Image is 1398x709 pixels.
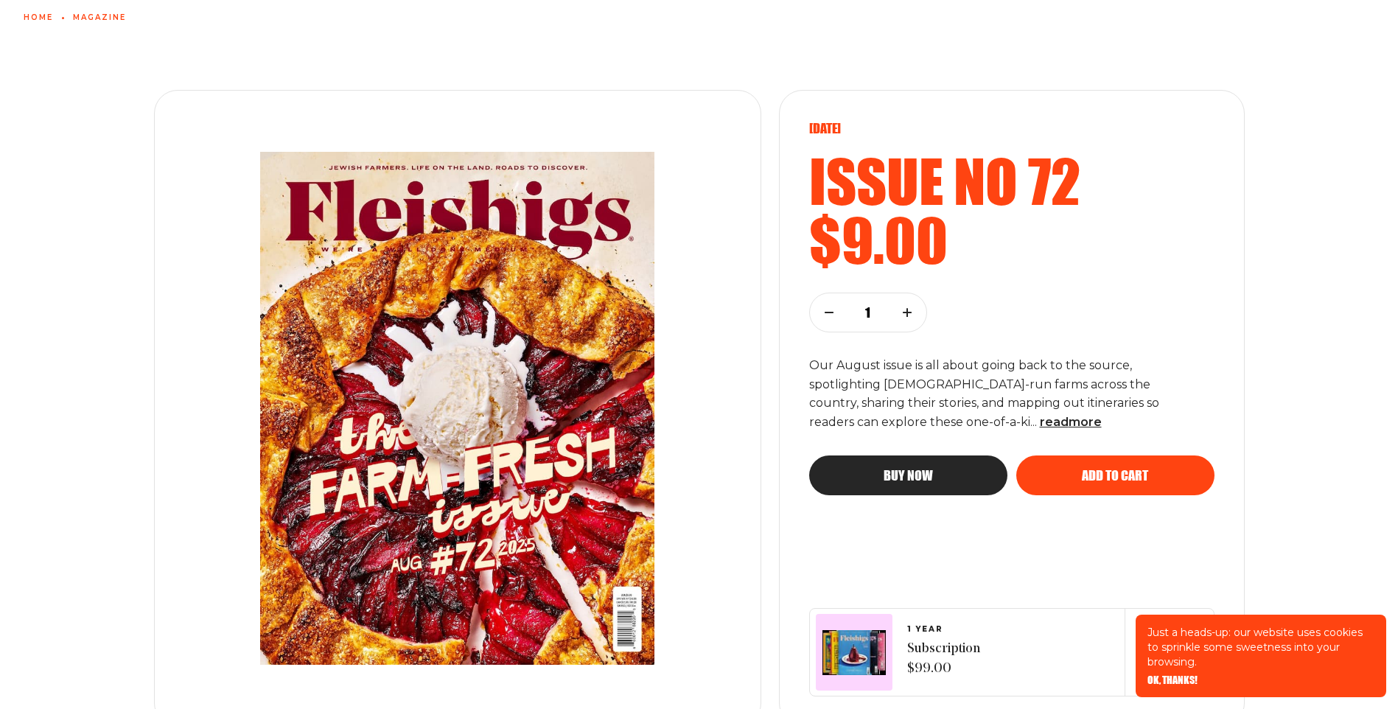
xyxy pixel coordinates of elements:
[1147,625,1374,669] p: Just a heads-up: our website uses cookies to sprinkle some sweetness into your browsing.
[907,625,980,634] span: 1 YEAR
[809,356,1189,433] p: Our August issue is all about going back to the source, spotlighting [DEMOGRAPHIC_DATA]-run farms...
[822,630,886,675] img: Magazines image
[206,122,709,694] img: Issue number 72
[859,304,878,321] p: 1
[809,455,1007,495] button: Buy now
[1016,455,1214,495] button: Add to cart
[1040,415,1102,429] span: read more
[24,13,53,22] a: Home
[907,625,980,680] a: 1 YEARSubscription $99.00
[1082,469,1148,482] span: Add to cart
[907,640,980,680] span: Subscription $99.00
[884,469,933,482] span: Buy now
[1147,675,1198,685] button: OK, THANKS!
[809,151,1214,210] h2: Issue no 72
[809,120,1214,136] p: [DATE]
[809,210,1214,269] h2: $9.00
[73,13,126,22] a: Magazine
